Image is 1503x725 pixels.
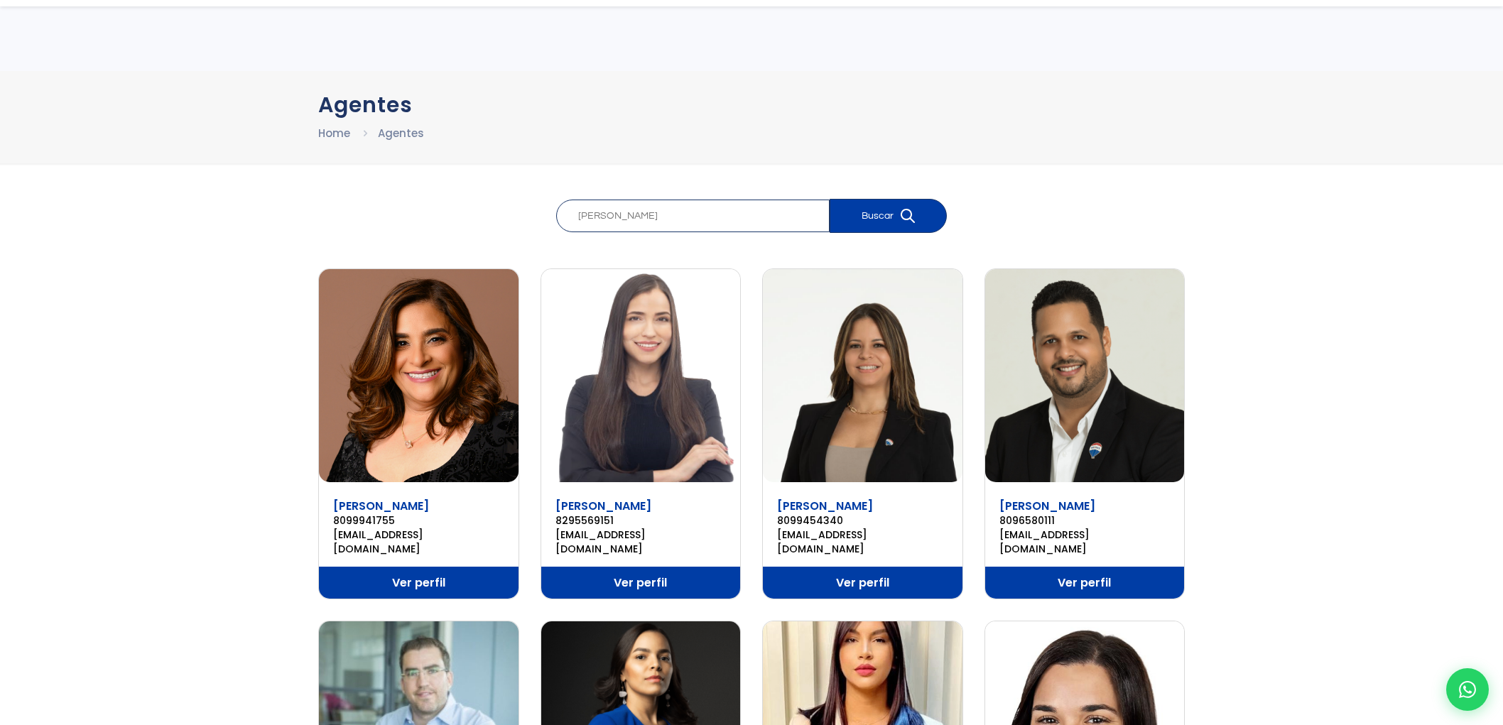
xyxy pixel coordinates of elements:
a: Home [318,126,350,141]
input: Buscar agentes [556,200,830,232]
a: Ver perfil [985,567,1185,599]
img: Arelis Jiminian [319,269,519,482]
a: [EMAIL_ADDRESS][DOMAIN_NAME] [555,528,727,556]
a: 8096580111 [999,513,1171,528]
button: Buscar [830,199,947,233]
h1: Agentes [318,92,1185,117]
img: Ariana Madera [541,269,741,482]
a: [PERSON_NAME] [333,498,429,514]
a: Ver perfil [763,567,962,599]
a: [EMAIL_ADDRESS][DOMAIN_NAME] [777,528,948,556]
a: Ver perfil [319,567,519,599]
a: Ver perfil [541,567,741,599]
a: [PERSON_NAME] [999,498,1095,514]
a: 8295569151 [555,513,727,528]
a: [EMAIL_ADDRESS][DOMAIN_NAME] [333,528,504,556]
a: [PERSON_NAME] [555,498,651,514]
a: [EMAIL_ADDRESS][DOMAIN_NAME] [999,528,1171,556]
a: [PERSON_NAME] [777,498,873,514]
li: Agentes [378,124,424,142]
a: 8099454340 [777,513,948,528]
a: 8099941755 [333,513,504,528]
img: Ariel Espinal [985,269,1185,482]
img: Ariani Sánchez [763,269,962,482]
